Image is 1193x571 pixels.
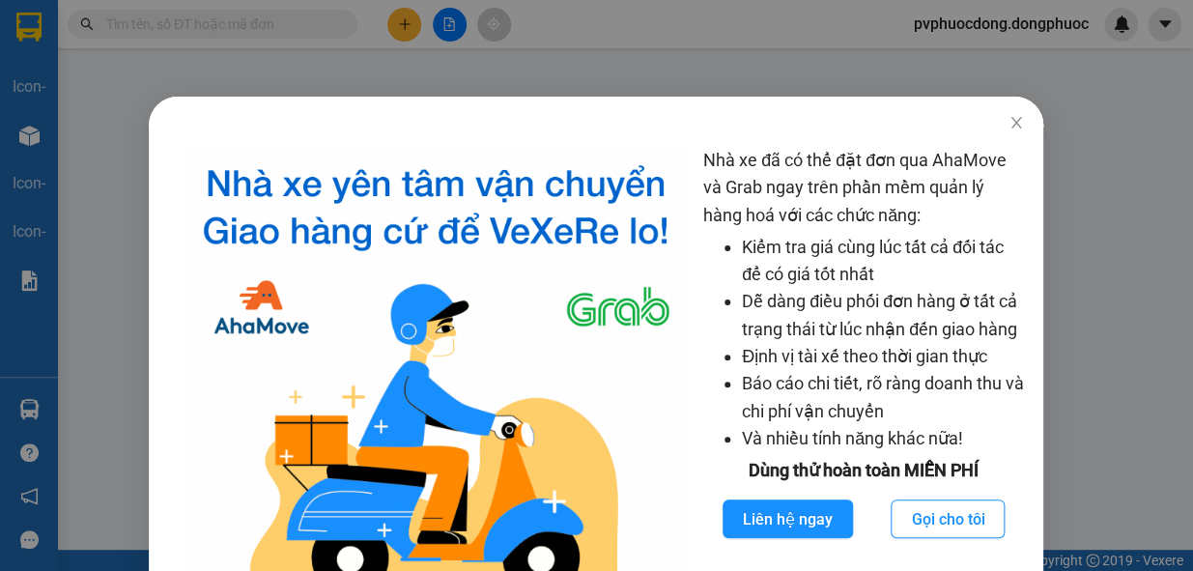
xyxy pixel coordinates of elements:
li: Dễ dàng điều phối đơn hàng ở tất cả trạng thái từ lúc nhận đến giao hàng [742,288,1024,343]
li: Kiểm tra giá cùng lúc tất cả đối tác để có giá tốt nhất [742,234,1024,289]
span: Gọi cho tôi [912,507,985,531]
li: Và nhiều tính năng khác nữa! [742,425,1024,452]
button: Close [990,97,1044,151]
li: Báo cáo chi tiết, rõ ràng doanh thu và chi phí vận chuyển [742,370,1024,425]
button: Gọi cho tôi [892,500,1006,538]
button: Liên hệ ngay [723,500,853,538]
div: Dùng thử hoàn toàn MIỄN PHÍ [703,457,1024,484]
li: Định vị tài xế theo thời gian thực [742,343,1024,370]
span: Liên hệ ngay [743,507,833,531]
span: close [1009,115,1025,130]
